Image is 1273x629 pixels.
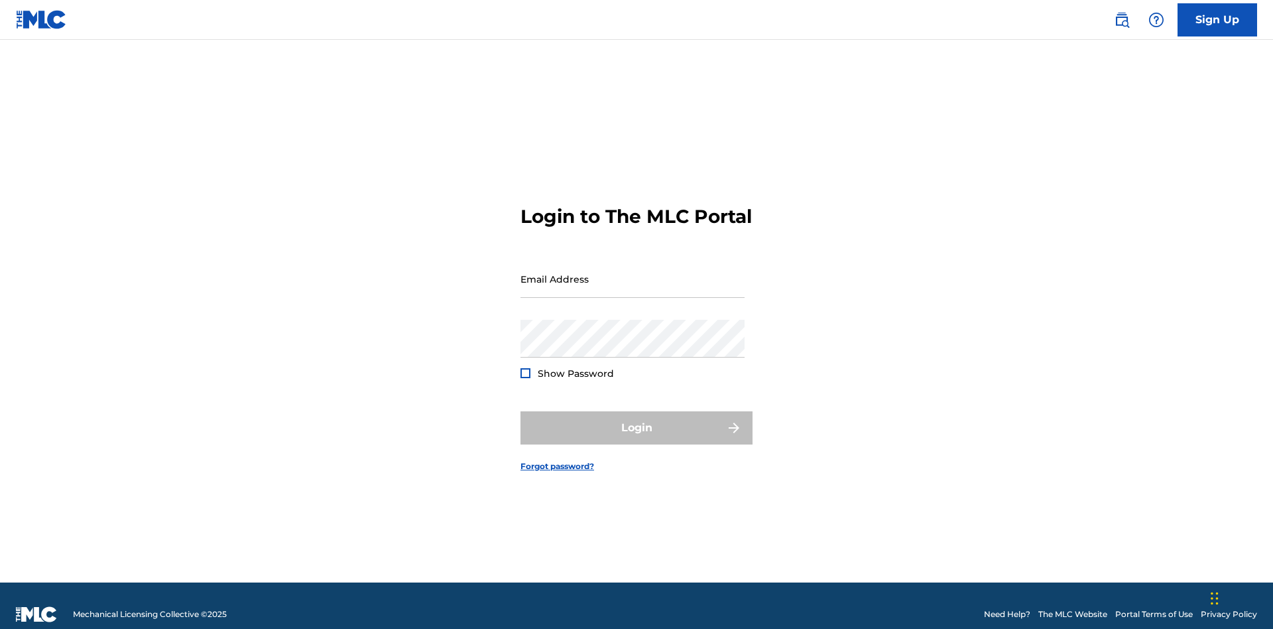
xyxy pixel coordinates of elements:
[1207,565,1273,629] iframe: Chat Widget
[1115,608,1193,620] a: Portal Terms of Use
[1148,12,1164,28] img: help
[520,460,594,472] a: Forgot password?
[1143,7,1170,33] div: Help
[520,205,752,228] h3: Login to The MLC Portal
[73,608,227,620] span: Mechanical Licensing Collective © 2025
[1178,3,1257,36] a: Sign Up
[1201,608,1257,620] a: Privacy Policy
[1038,608,1107,620] a: The MLC Website
[538,368,614,380] span: Show Password
[1109,7,1135,33] a: Public Search
[1114,12,1130,28] img: search
[16,10,67,29] img: MLC Logo
[1211,579,1219,618] div: Drag
[16,606,57,622] img: logo
[984,608,1030,620] a: Need Help?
